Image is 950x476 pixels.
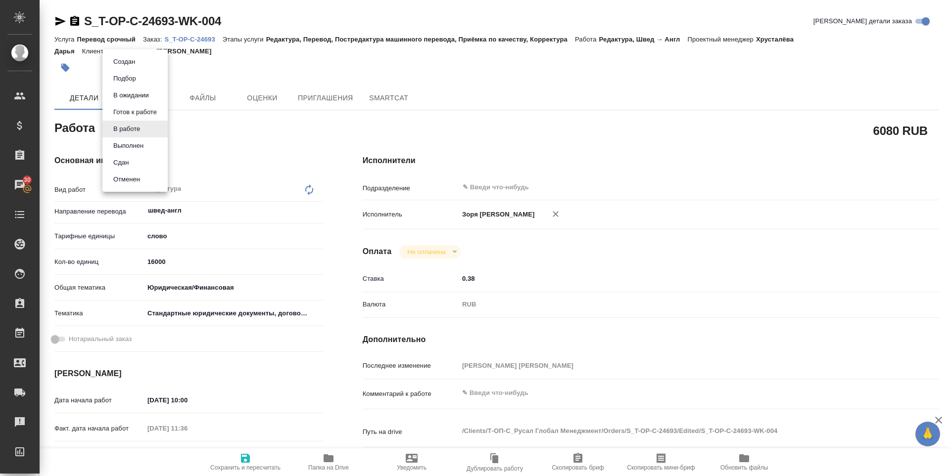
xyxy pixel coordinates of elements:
[110,90,152,101] button: В ожидании
[110,107,160,118] button: Готов к работе
[110,56,138,67] button: Создан
[110,157,132,168] button: Сдан
[110,140,146,151] button: Выполнен
[110,174,143,185] button: Отменен
[110,124,143,134] button: В работе
[110,73,139,84] button: Подбор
